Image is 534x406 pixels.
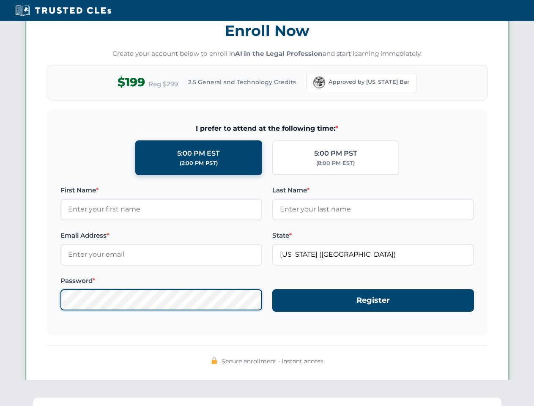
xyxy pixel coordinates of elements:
[60,185,262,195] label: First Name
[329,78,409,86] span: Approved by [US_STATE] Bar
[235,49,323,58] strong: AI in the Legal Profession
[272,230,474,241] label: State
[272,185,474,195] label: Last Name
[272,199,474,220] input: Enter your last name
[60,123,474,134] span: I prefer to attend at the following time:
[222,357,323,366] span: Secure enrollment • Instant access
[177,148,220,159] div: 5:00 PM EST
[60,276,262,286] label: Password
[13,4,114,17] img: Trusted CLEs
[314,148,357,159] div: 5:00 PM PST
[211,357,218,364] img: 🔒
[272,289,474,312] button: Register
[60,244,262,265] input: Enter your email
[180,159,218,167] div: (2:00 PM PST)
[188,77,296,87] span: 2.5 General and Technology Credits
[118,73,145,92] span: $199
[316,159,355,167] div: (8:00 PM EST)
[47,49,487,59] p: Create your account below to enroll in and start learning immediately.
[272,244,474,265] input: Florida (FL)
[148,79,178,89] span: Reg $299
[313,77,325,88] img: Florida Bar
[47,17,487,44] h3: Enroll Now
[60,199,262,220] input: Enter your first name
[60,230,262,241] label: Email Address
